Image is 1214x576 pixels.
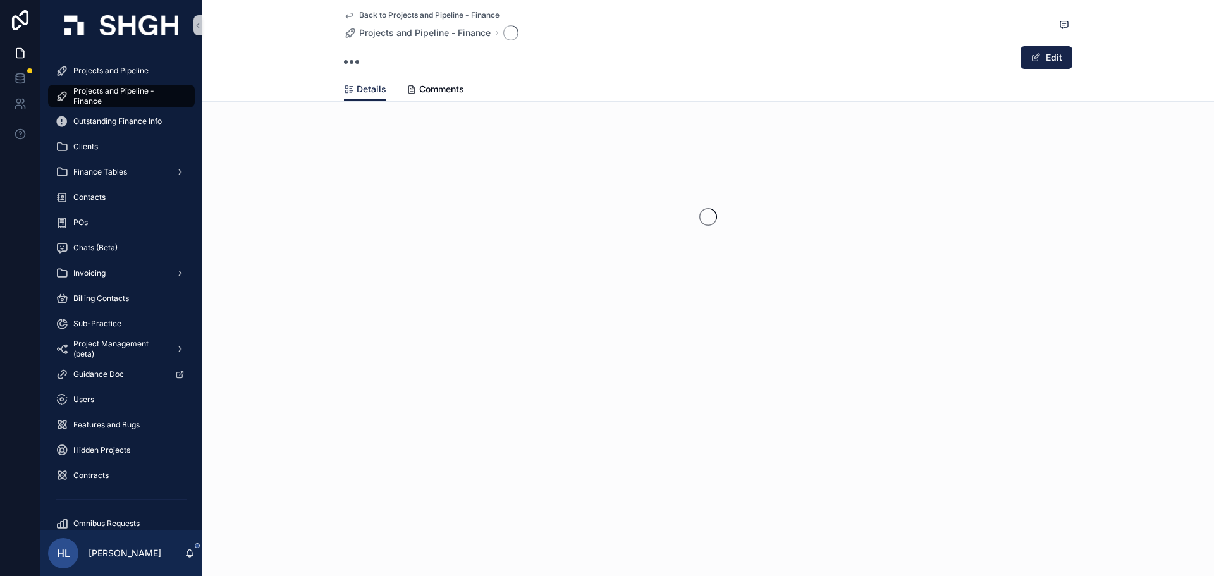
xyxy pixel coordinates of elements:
a: Hidden Projects [48,439,195,462]
span: Clients [73,142,98,152]
span: Projects and Pipeline - Finance [73,86,182,106]
span: POs [73,218,88,228]
a: Projects and Pipeline [48,59,195,82]
span: Billing Contacts [73,293,129,303]
a: Chats (Beta) [48,236,195,259]
span: Comments [419,83,464,95]
span: Projects and Pipeline [73,66,149,76]
span: Users [73,395,94,405]
a: Guidance Doc [48,363,195,386]
span: Details [357,83,386,95]
a: POs [48,211,195,234]
span: Hidden Projects [73,445,130,455]
a: Invoicing [48,262,195,285]
button: Edit [1021,46,1072,69]
a: Back to Projects and Pipeline - Finance [344,10,500,20]
a: Projects and Pipeline - Finance [48,85,195,107]
span: HL [57,546,70,561]
a: Billing Contacts [48,287,195,310]
a: Contacts [48,186,195,209]
a: Sub-Practice [48,312,195,335]
span: Contacts [73,192,106,202]
span: Omnibus Requests [73,518,140,529]
span: Chats (Beta) [73,243,118,253]
span: Project Management (beta) [73,339,166,359]
span: Features and Bugs [73,420,140,430]
a: Clients [48,135,195,158]
span: Back to Projects and Pipeline - Finance [359,10,500,20]
a: Projects and Pipeline - Finance [344,27,491,39]
span: Guidance Doc [73,369,124,379]
span: Invoicing [73,268,106,278]
span: Contracts [73,470,109,481]
a: Outstanding Finance Info [48,110,195,133]
a: Features and Bugs [48,414,195,436]
a: Omnibus Requests [48,512,195,535]
span: Finance Tables [73,167,127,177]
div: scrollable content [40,51,202,530]
a: Users [48,388,195,411]
span: Sub-Practice [73,319,121,329]
span: Projects and Pipeline - Finance [359,27,491,39]
p: [PERSON_NAME] [89,547,161,560]
span: Outstanding Finance Info [73,116,162,126]
a: Project Management (beta) [48,338,195,360]
a: Comments [407,78,464,103]
a: Details [344,78,386,102]
a: Contracts [48,464,195,487]
a: Finance Tables [48,161,195,183]
img: App logo [64,15,178,35]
